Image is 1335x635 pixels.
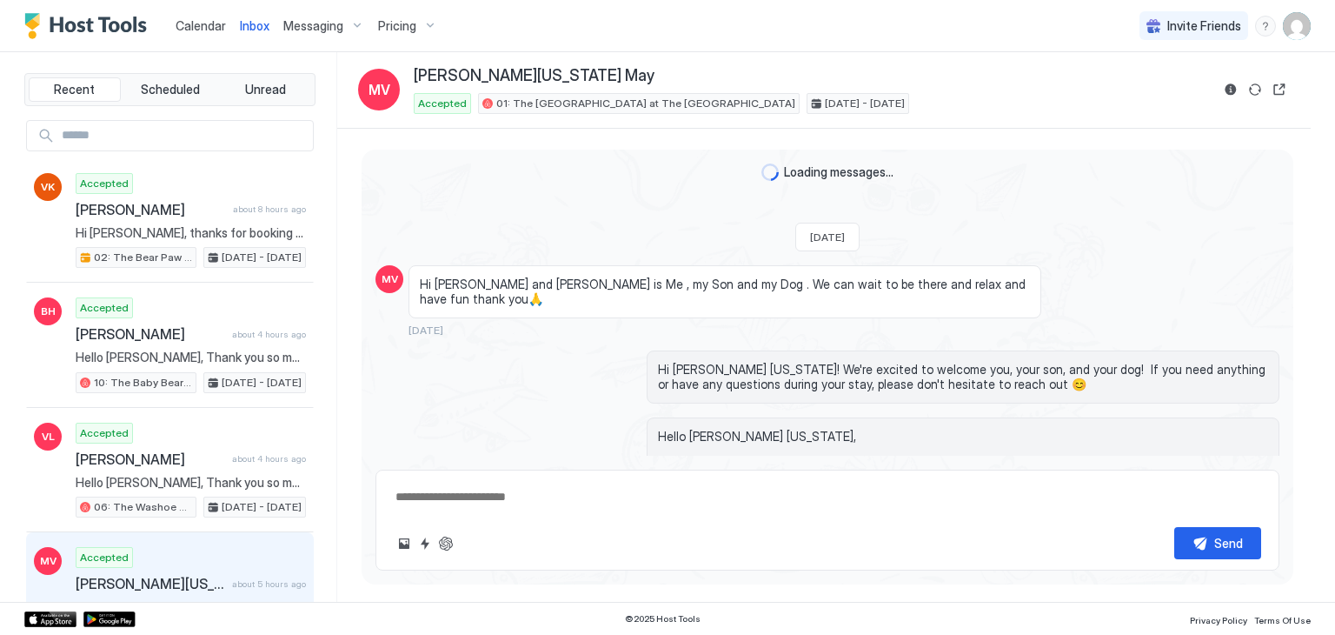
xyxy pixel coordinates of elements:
span: 02: The Bear Paw Pet Friendly King Studio [94,250,192,265]
span: Invite Friends [1167,18,1241,34]
div: User profile [1283,12,1311,40]
span: Hello [PERSON_NAME], Thank you so much for your booking! We'll send the check-in instructions [DA... [76,475,306,491]
span: [DATE] [810,231,845,244]
span: 06: The Washoe Sierra Studio [94,499,192,515]
button: Unread [219,77,311,102]
div: menu [1255,16,1276,37]
span: Recent [54,82,95,97]
span: about 4 hours ago [232,329,306,340]
span: about 4 hours ago [232,453,306,465]
div: tab-group [24,73,315,106]
div: Send [1214,534,1243,552]
a: Google Play Store [83,612,136,627]
span: [DATE] - [DATE] [222,375,302,391]
button: ChatGPT Auto Reply [435,533,456,554]
button: Recent [29,77,121,102]
button: Sync reservation [1245,79,1265,100]
span: I'm sending photos for the place so you can see everything it's neat and clean 😇thank you very mu... [76,599,306,615]
span: MV [369,79,390,100]
a: Inbox [240,17,269,35]
span: [DATE] - [DATE] [222,250,302,265]
span: about 8 hours ago [233,204,306,215]
a: Host Tools Logo [24,13,155,39]
span: Hi [PERSON_NAME] [US_STATE]! We're excited to welcome you, your son, and your dog! If you need an... [658,362,1268,392]
span: 10: The Baby Bear Pet Friendly Studio [94,375,192,391]
span: BH [41,304,56,319]
span: [DATE] - [DATE] [825,96,905,111]
span: Pricing [378,18,416,34]
a: Calendar [176,17,226,35]
span: Unread [245,82,286,97]
button: Open reservation [1269,79,1290,100]
span: Hi [PERSON_NAME], thanks for booking your stay with us! Details of your Booking: 📍 [STREET_ADDRES... [76,225,306,241]
span: Accepted [418,96,467,111]
button: Send [1174,527,1261,559]
span: Hello [PERSON_NAME] [US_STATE], Thank you so much for your booking! We'll send the check-in instr... [658,429,1268,520]
a: Terms Of Use [1254,610,1311,628]
span: [PERSON_NAME] [76,451,225,468]
span: Calendar [176,18,226,33]
span: [DATE] [408,324,443,337]
span: Accepted [80,176,129,191]
span: Accepted [80,425,129,441]
span: Scheduled [141,82,200,97]
span: Accepted [80,550,129,565]
span: [PERSON_NAME] [76,201,226,218]
button: Reservation information [1220,79,1241,100]
a: Privacy Policy [1190,610,1247,628]
span: MV [40,553,56,569]
button: Quick reply [415,533,435,554]
button: Scheduled [124,77,216,102]
span: Hello [PERSON_NAME], Thank you so much for your booking! We'll send the check-in instructions [DA... [76,350,306,365]
span: Messaging [283,18,343,34]
span: Hi [PERSON_NAME] and [PERSON_NAME] is Me , my Son and my Dog . We can wait to be there and relax ... [420,277,1030,307]
span: [PERSON_NAME][US_STATE] May [414,66,654,86]
span: Loading messages... [784,164,893,180]
span: MV [382,271,398,287]
span: Accepted [80,300,129,316]
span: © 2025 Host Tools [625,613,701,625]
span: [PERSON_NAME] [76,325,225,343]
button: Upload image [394,533,415,554]
span: Terms Of Use [1254,615,1311,625]
span: VL [42,429,55,444]
span: [DATE] - [DATE] [222,499,302,515]
div: loading [761,164,779,181]
span: VK [41,179,55,195]
span: 01: The [GEOGRAPHIC_DATA] at The [GEOGRAPHIC_DATA] [496,96,795,111]
span: [PERSON_NAME][US_STATE] May [76,575,225,592]
span: about 5 hours ago [232,578,306,590]
a: App Store [24,612,76,627]
span: Inbox [240,18,269,33]
input: Input Field [55,121,313,150]
span: Privacy Policy [1190,615,1247,625]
